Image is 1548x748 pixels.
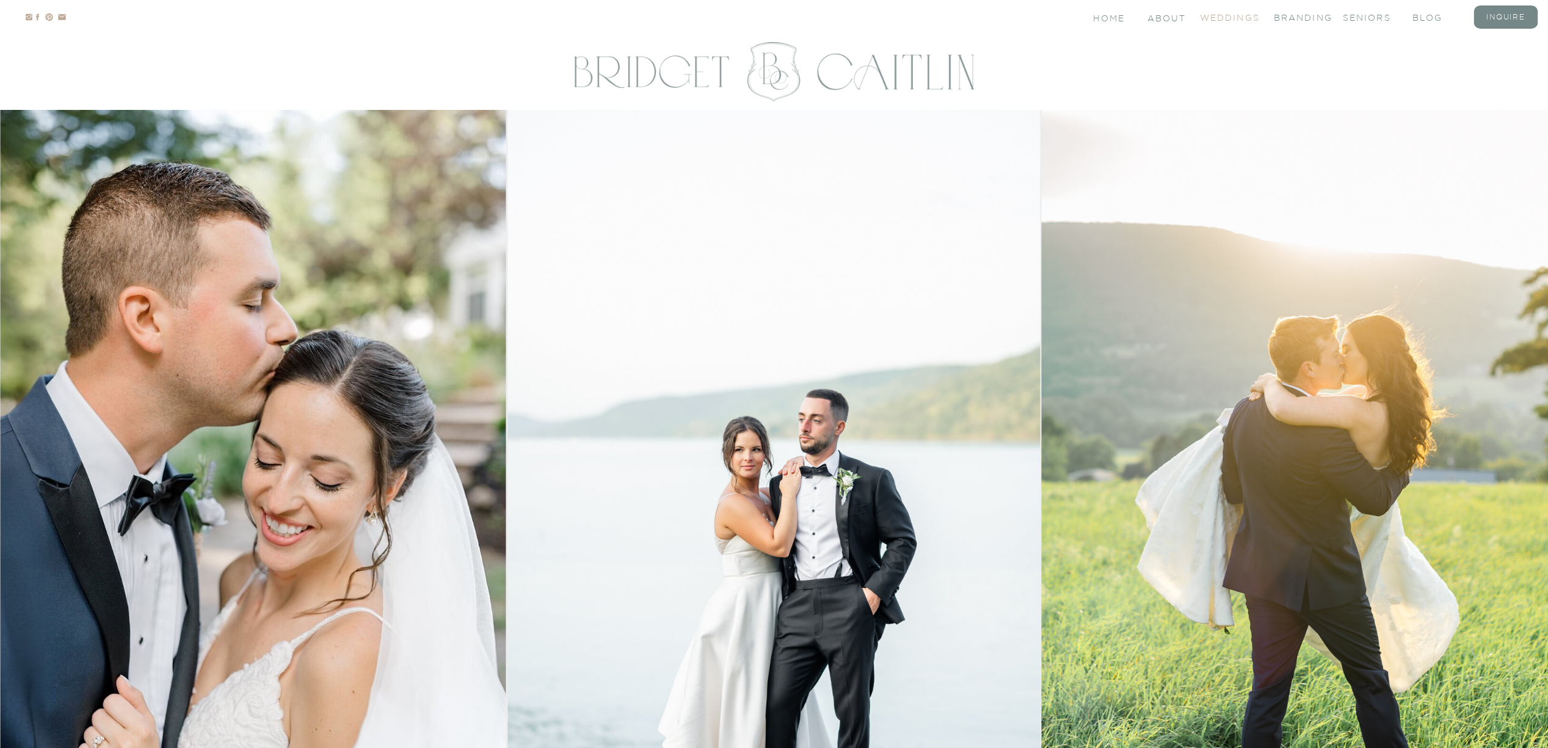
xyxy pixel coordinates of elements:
a: branding [1274,12,1323,22]
a: seniors [1343,12,1392,22]
a: Weddings [1200,12,1249,22]
a: Home [1093,12,1127,23]
a: inquire [1481,12,1530,22]
a: blog [1412,12,1461,22]
a: About [1147,12,1184,23]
